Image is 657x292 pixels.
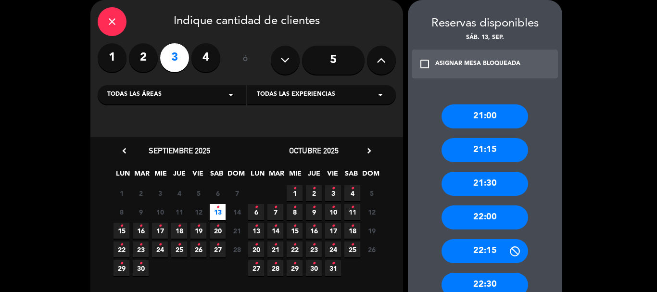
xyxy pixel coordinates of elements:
span: 11 [171,204,187,220]
span: SAB [343,168,359,184]
span: 12 [190,204,206,220]
i: • [216,237,219,253]
span: MIE [152,168,168,184]
span: 23 [306,241,322,257]
i: • [158,237,162,253]
i: • [312,181,316,196]
span: JUE [306,168,322,184]
span: 8 [287,204,303,220]
span: 7 [229,185,245,201]
span: 10 [325,204,341,220]
span: 19 [364,223,379,239]
i: • [293,218,296,234]
span: 2 [306,185,322,201]
span: 5 [190,185,206,201]
div: ó [230,43,261,77]
span: 20 [248,241,264,257]
i: chevron_left [119,146,129,156]
span: 7 [267,204,283,220]
span: 20 [210,223,226,239]
i: • [139,237,142,253]
i: • [177,237,181,253]
span: 15 [287,223,303,239]
span: 18 [171,223,187,239]
i: • [351,181,354,196]
i: • [293,237,296,253]
i: • [312,200,316,215]
span: 18 [344,223,360,239]
span: LUN [250,168,265,184]
span: 23 [133,241,149,257]
span: DOM [362,168,378,184]
span: 14 [229,204,245,220]
i: close [106,16,118,27]
span: 9 [306,204,322,220]
label: 2 [129,43,158,72]
span: 13 [248,223,264,239]
span: 22 [287,241,303,257]
span: SAB [209,168,225,184]
span: 28 [267,260,283,276]
i: • [254,256,258,271]
span: 25 [171,241,187,257]
span: 15 [114,223,129,239]
span: 25 [344,241,360,257]
span: 17 [152,223,168,239]
span: 14 [267,223,283,239]
i: • [331,200,335,215]
span: 30 [133,260,149,276]
i: arrow_drop_down [375,89,386,101]
i: • [120,256,123,271]
i: • [293,256,296,271]
i: • [216,200,219,215]
div: 21:15 [442,138,528,162]
span: 21 [229,223,245,239]
i: • [331,218,335,234]
i: • [351,218,354,234]
label: 3 [160,43,189,72]
i: • [139,218,142,234]
span: 21 [267,241,283,257]
span: 17 [325,223,341,239]
span: 4 [344,185,360,201]
span: 16 [133,223,149,239]
span: 6 [210,185,226,201]
i: • [331,256,335,271]
span: 28 [229,241,245,257]
div: 22:00 [442,205,528,229]
span: 12 [364,204,379,220]
div: sáb. 13, sep. [408,33,562,43]
div: Reservas disponibles [408,14,562,33]
div: 21:00 [442,104,528,128]
i: • [274,237,277,253]
span: 27 [210,241,226,257]
i: • [120,237,123,253]
i: • [351,237,354,253]
span: septiembre 2025 [149,146,210,155]
i: • [120,218,123,234]
span: MAR [134,168,150,184]
span: 3 [152,185,168,201]
div: 22:15 [442,239,528,263]
i: • [254,200,258,215]
i: • [139,256,142,271]
i: • [312,237,316,253]
i: arrow_drop_down [225,89,237,101]
span: 29 [287,260,303,276]
span: 8 [114,204,129,220]
i: • [293,181,296,196]
i: • [274,200,277,215]
div: Indique cantidad de clientes [98,7,396,36]
span: MIE [287,168,303,184]
i: • [274,256,277,271]
span: MAR [268,168,284,184]
i: • [312,256,316,271]
span: 5 [364,185,379,201]
span: 1 [287,185,303,201]
span: octubre 2025 [289,146,339,155]
div: ASIGNAR MESA BLOQUEADA [435,59,520,69]
span: VIE [325,168,341,184]
i: • [158,218,162,234]
span: 13 [210,204,226,220]
span: 24 [325,241,341,257]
